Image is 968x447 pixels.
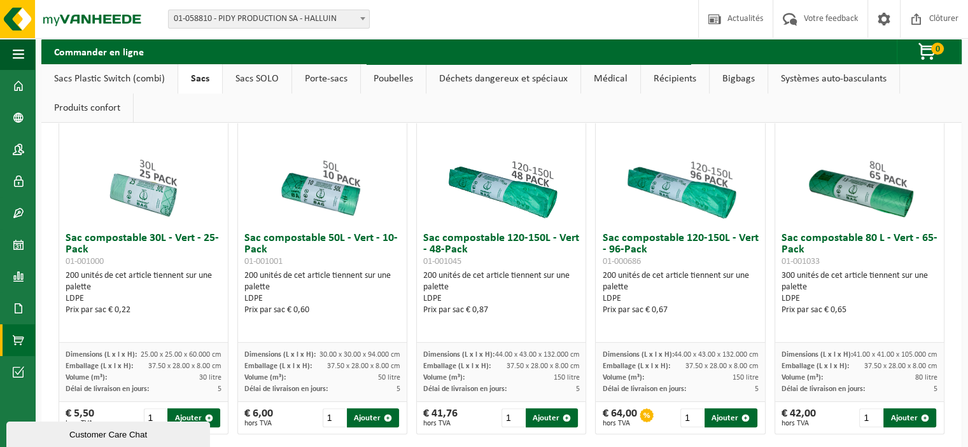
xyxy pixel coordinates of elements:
[859,408,882,427] input: 1
[602,351,673,359] span: Dimensions (L x l x H):
[617,99,744,226] img: 01-000686
[602,374,643,382] span: Volume (m³):
[934,385,937,393] span: 5
[244,351,316,359] span: Dimensions (L x l x H):
[6,419,213,447] iframe: chat widget
[347,408,400,427] button: Ajouter
[66,233,221,267] h3: Sac compostable 30L - Vert - 25-Pack
[80,99,207,226] img: 01-001000
[144,408,167,427] input: 1
[423,408,458,427] div: € 41,76
[66,374,107,382] span: Volume (m³):
[897,39,960,64] button: 0
[168,10,370,29] span: 01-058810 - PIDY PRODUCTION SA - HALLUIN
[915,374,937,382] span: 80 litre
[66,293,221,305] div: LDPE
[423,270,579,316] div: 200 unités de cet article tiennent sur une palette
[602,257,640,266] span: 01-000686
[327,362,400,370] span: 37.50 x 28.00 x 8.00 cm
[66,408,94,427] div: € 5,50
[423,257,461,266] span: 01-001045
[169,10,369,28] span: 01-058810 - PIDY PRODUCTION SA - HALLUIN
[244,420,273,427] span: hors TVA
[602,293,758,305] div: LDPE
[178,64,222,93] a: Sacs
[423,362,491,370] span: Emballage (L x l x H):
[931,43,944,55] span: 0
[705,408,757,427] button: Ajouter
[641,64,709,93] a: Récipients
[495,351,579,359] span: 44.00 x 43.00 x 132.000 cm
[41,64,178,93] a: Sacs Plastic Switch (combi)
[423,385,507,393] span: Délai de livraison en jours:
[423,374,465,382] span: Volume (m³):
[883,408,936,427] button: Ajouter
[602,420,636,427] span: hors TVA
[782,374,823,382] span: Volume (m³):
[199,374,221,382] span: 30 litre
[768,64,899,93] a: Systèmes auto-basculants
[864,362,937,370] span: 37.50 x 28.00 x 8.00 cm
[244,408,273,427] div: € 6,00
[782,351,853,359] span: Dimensions (L x l x H):
[41,93,133,123] a: Produits confort
[575,385,579,393] span: 5
[141,351,221,359] span: 25.00 x 25.00 x 60.000 cm
[526,408,579,427] button: Ajouter
[782,257,820,266] span: 01-001033
[66,385,149,393] span: Délai de livraison en jours:
[244,362,312,370] span: Emballage (L x l x H):
[423,233,579,267] h3: Sac compostable 120-150L - Vert - 48-Pack
[602,408,636,427] div: € 64,00
[167,408,220,427] button: Ajouter
[710,64,768,93] a: Bigbags
[244,385,328,393] span: Délai de livraison en jours:
[361,64,426,93] a: Poubelles
[323,408,346,427] input: 1
[244,270,400,316] div: 200 unités de cet article tiennent sur une palette
[782,305,937,316] div: Prix par sac € 0,65
[218,385,221,393] span: 5
[438,99,565,226] img: 01-001045
[423,420,458,427] span: hors TVA
[782,293,937,305] div: LDPE
[755,385,759,393] span: 5
[396,385,400,393] span: 5
[782,420,816,427] span: hors TVA
[259,99,386,226] img: 01-001001
[782,270,937,316] div: 300 unités de cet article tiennent sur une palette
[378,374,400,382] span: 50 litre
[782,385,865,393] span: Délai de livraison en jours:
[602,305,758,316] div: Prix par sac € 0,67
[244,257,283,266] span: 01-001001
[685,362,759,370] span: 37.50 x 28.00 x 8.00 cm
[66,362,133,370] span: Emballage (L x l x H):
[66,305,221,316] div: Prix par sac € 0,22
[782,408,816,427] div: € 42,00
[41,39,157,64] h2: Commander en ligne
[244,293,400,305] div: LDPE
[602,362,670,370] span: Emballage (L x l x H):
[244,374,286,382] span: Volume (m³):
[66,257,104,266] span: 01-001000
[602,270,758,316] div: 200 unités de cet article tiennent sur une palette
[319,351,400,359] span: 30.00 x 30.00 x 94.000 cm
[853,351,937,359] span: 41.00 x 41.00 x 105.000 cm
[223,64,291,93] a: Sacs SOLO
[602,385,685,393] span: Délai de livraison en jours:
[244,305,400,316] div: Prix par sac € 0,60
[502,408,524,427] input: 1
[553,374,579,382] span: 150 litre
[66,351,137,359] span: Dimensions (L x l x H):
[674,351,759,359] span: 44.00 x 43.00 x 132.000 cm
[782,233,937,267] h3: Sac compostable 80 L - Vert - 65-Pack
[680,408,703,427] input: 1
[581,64,640,93] a: Médical
[796,99,923,226] img: 01-001033
[148,362,221,370] span: 37.50 x 28.00 x 8.00 cm
[426,64,580,93] a: Déchets dangereux et spéciaux
[423,351,495,359] span: Dimensions (L x l x H):
[733,374,759,382] span: 150 litre
[423,293,579,305] div: LDPE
